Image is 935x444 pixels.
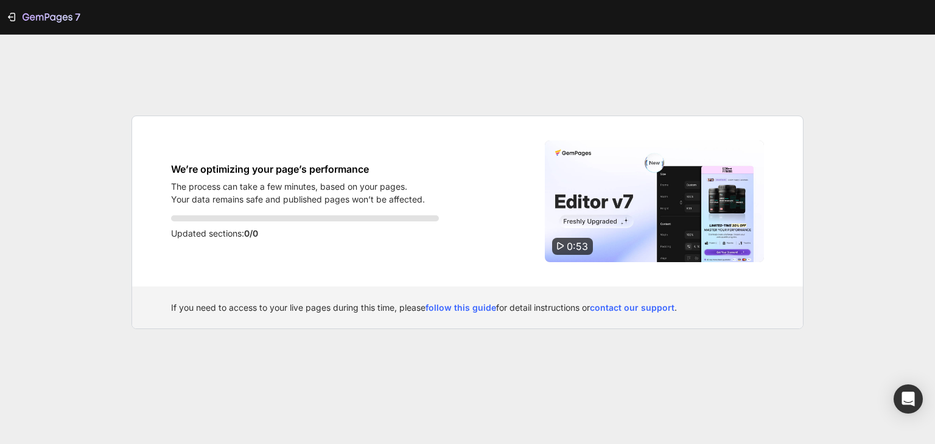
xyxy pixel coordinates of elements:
[171,226,439,241] p: Updated sections:
[894,384,923,414] div: Open Intercom Messenger
[425,302,496,313] a: follow this guide
[171,180,425,193] p: The process can take a few minutes, based on your pages.
[545,140,764,262] img: Video thumbnail
[75,10,80,24] p: 7
[244,228,258,238] span: 0/0
[590,302,674,313] a: contact our support
[171,162,425,176] h1: We’re optimizing your page’s performance
[171,301,764,314] div: If you need to access to your live pages during this time, please for detail instructions or .
[567,240,588,252] span: 0:53
[171,193,425,206] p: Your data remains safe and published pages won’t be affected.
